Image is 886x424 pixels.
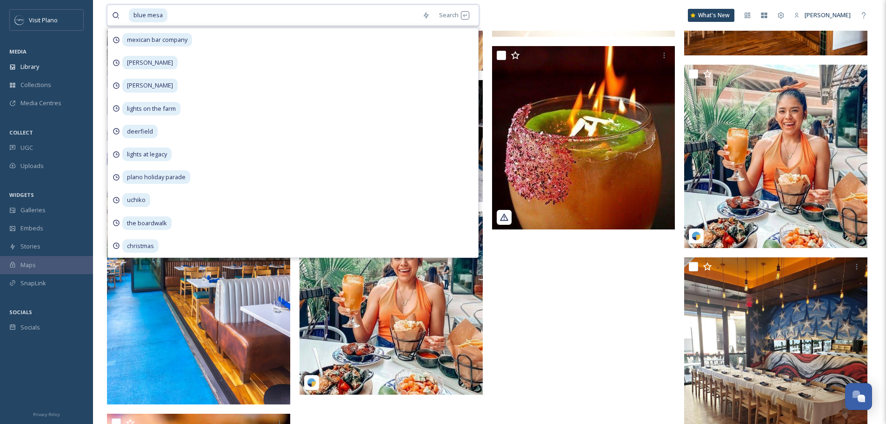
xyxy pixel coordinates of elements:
[20,242,40,251] span: Stories
[492,46,675,229] img: mexbars_04212025_18028459642157778.jpg
[122,193,150,207] span: uchiko
[789,6,855,24] a: [PERSON_NAME]
[33,408,60,419] a: Privacy Policy
[9,309,32,316] span: SOCIALS
[122,170,190,184] span: plano holiday parade
[122,102,180,115] span: lights on the farm
[300,211,483,395] img: bogrewards_04212025_17883596305786239.jpg
[434,6,474,24] div: Search
[20,224,43,233] span: Embeds
[20,162,44,170] span: Uploads
[307,378,316,387] img: snapsea-logo.png
[122,79,178,92] span: [PERSON_NAME]
[805,11,851,19] span: [PERSON_NAME]
[845,383,872,410] button: Open Chat
[20,323,40,332] span: Socials
[9,48,27,55] span: MEDIA
[20,62,39,71] span: Library
[20,206,46,215] span: Galleries
[122,148,172,161] span: lights at legacy
[684,65,867,248] img: bogrewards_04212025_17883596305786239.jpg
[692,231,701,241] img: snapsea-logo.png
[9,129,33,136] span: COLLECT
[20,261,36,269] span: Maps
[20,99,61,108] span: Media Centres
[688,9,734,22] a: What's New
[20,81,51,89] span: Collections
[9,191,34,198] span: WIDGETS
[122,56,178,69] span: [PERSON_NAME]
[33,411,60,417] span: Privacy Policy
[122,239,159,253] span: christmas
[122,216,172,230] span: the boardwalk
[107,129,290,404] img: Mexican Bar Company.jpg
[122,33,192,47] span: mexican bar company
[15,15,24,25] img: images.jpeg
[122,125,158,138] span: deerfield
[20,143,33,152] span: UGC
[20,279,46,288] span: SnapLink
[129,8,167,22] span: blue mesa
[29,16,58,24] span: Visit Plano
